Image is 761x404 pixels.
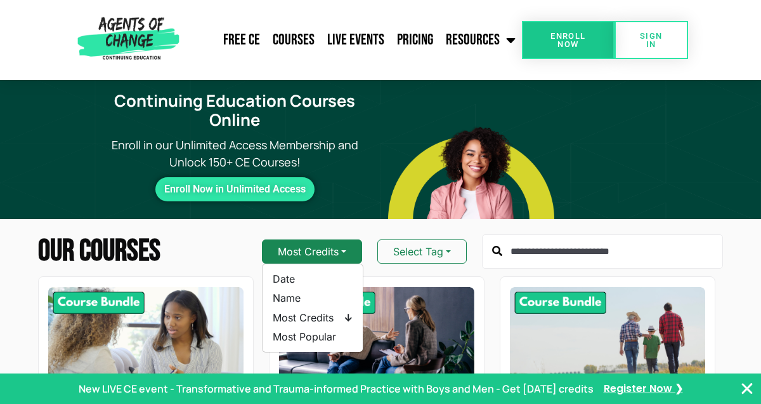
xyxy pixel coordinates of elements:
[217,24,266,56] a: Free CE
[391,24,439,56] a: Pricing
[263,308,363,327] a: Most Credits↓
[439,24,522,56] a: Resources
[48,287,244,395] img: New Therapist Essentials - 10 Credit CE Bundle
[273,272,353,286] span: Date
[739,381,755,396] button: Close Banner
[79,381,594,396] p: New LIVE CE event - Transformative and Trauma-informed Practice with Boys and Men - Get [DATE] cr...
[604,382,683,396] a: Register Now ❯
[522,21,615,59] a: Enroll Now
[615,21,688,59] a: SIGN IN
[273,291,353,305] span: Name
[510,287,705,395] img: Rural and Underserved Practice - 8 Credit CE Bundle
[38,236,160,267] h2: Our Courses
[263,327,363,346] a: Most Popular
[635,32,668,48] span: SIGN IN
[155,177,315,201] a: Enroll Now in Unlimited Access
[273,311,353,325] span: Most Credits
[164,186,306,192] span: Enroll Now in Unlimited Access
[96,91,373,130] h1: Continuing Education Courses Online
[263,288,363,307] a: Name
[377,239,467,264] button: Select Tag
[263,269,363,288] a: Date
[266,24,321,56] a: Courses
[321,24,391,56] a: Live Events
[184,24,523,56] nav: Menu
[89,137,380,171] p: Enroll in our Unlimited Access Membership and Unlock 150+ CE Courses!
[279,287,474,395] img: Leadership and Supervision Skills - 8 Credit CE Bundle
[262,239,362,264] button: Most Credits
[542,32,594,48] span: Enroll Now
[273,330,353,344] span: Most Popular
[344,311,353,325] b: ↓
